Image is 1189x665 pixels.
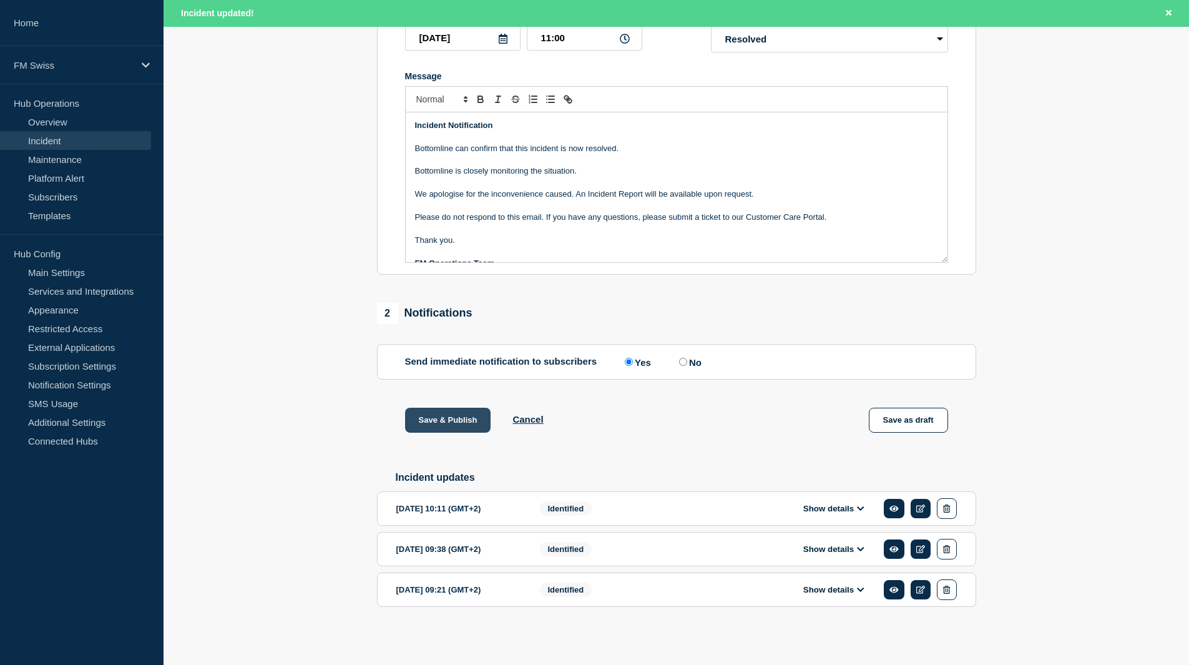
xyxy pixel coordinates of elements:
p: FM Swiss [14,60,134,71]
input: Yes [625,358,633,366]
p: Send immediate notification to subscribers [405,356,597,368]
label: No [676,356,702,368]
button: Save & Publish [405,408,491,433]
div: [DATE] 10:11 (GMT+2) [396,498,521,519]
span: 2 [377,303,398,324]
button: Show details [800,503,868,514]
button: Cancel [512,414,543,425]
div: Notifications [377,303,472,324]
button: Toggle italic text [489,92,507,107]
span: Incident updated! [181,8,254,18]
label: Yes [622,356,651,368]
p: Bottomline can confirm that this incident is now resolved. [415,143,938,154]
button: Show details [800,584,868,595]
button: Toggle link [559,92,577,107]
span: Font size [411,92,472,107]
h2: Incident updates [396,472,976,483]
span: Identified [540,501,592,516]
div: Message [405,71,948,81]
span: Identified [540,542,592,556]
span: Identified [540,583,592,597]
div: [DATE] 09:38 (GMT+2) [396,539,521,559]
strong: Incident Notification [415,121,493,130]
input: No [679,358,687,366]
div: Message [406,112,947,262]
button: Save as draft [869,408,948,433]
button: Toggle strikethrough text [507,92,524,107]
p: Bottomline is closely monitoring the situation. [415,165,938,177]
button: Toggle bulleted list [542,92,559,107]
p: We apologise for the inconvenience caused. An Incident Report will be available upon request. [415,189,938,200]
button: Toggle bold text [472,92,489,107]
select: Incident type [711,25,948,52]
p: Please do not respond to this email. If you have any questions, please submit a ticket to our Cus... [415,212,938,223]
input: HH:MM [527,25,642,51]
button: Toggle ordered list [524,92,542,107]
p: Thank you. [415,235,938,246]
button: Close banner [1161,6,1177,21]
input: YYYY-MM-DD [405,25,521,51]
div: [DATE] 09:21 (GMT+2) [396,579,521,600]
button: Show details [800,544,868,554]
div: Send immediate notification to subscribers [405,356,948,368]
strong: FM Operations Team [415,259,495,268]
